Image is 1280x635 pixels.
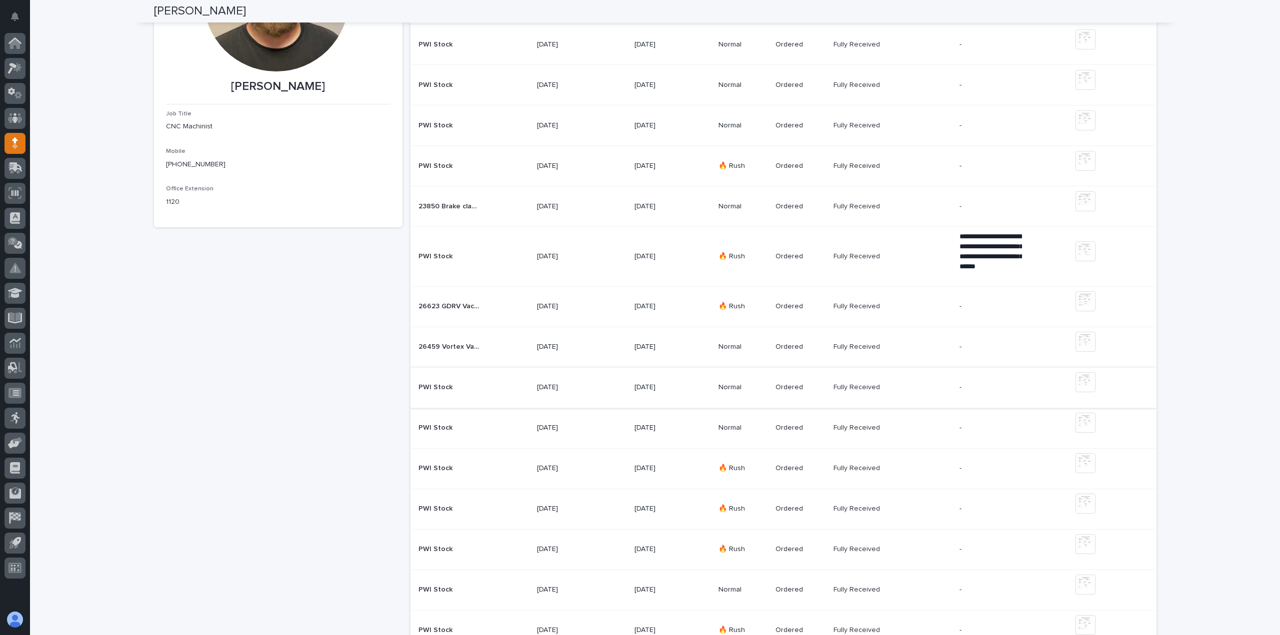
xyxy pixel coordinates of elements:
[775,252,826,261] p: Ordered
[959,343,1022,351] p: -
[634,505,697,513] p: [DATE]
[634,202,697,211] p: [DATE]
[959,383,1022,392] p: -
[418,584,454,594] p: PWI Stock
[410,327,1156,367] tr: 26459 Vortex Vac Lifter26459 Vortex Vac Lifter [DATE][DATE]NormalOrderedFully ReceivedFully Recei...
[959,81,1022,89] p: -
[718,545,767,554] p: 🔥 Rush
[418,422,454,432] p: PWI Stock
[634,302,697,311] p: [DATE]
[537,505,599,513] p: [DATE]
[775,302,826,311] p: Ordered
[718,40,767,49] p: Normal
[718,252,767,261] p: 🔥 Rush
[410,227,1156,286] tr: PWI StockPWI Stock [DATE][DATE]🔥 RushOrderedFully ReceivedFully Received **** **** **** **** ****...
[959,586,1022,594] p: -
[634,252,697,261] p: [DATE]
[537,302,599,311] p: [DATE]
[418,160,454,170] p: PWI Stock
[418,341,483,351] p: 26459 Vortex Vac Lifter
[833,584,882,594] p: Fully Received
[410,24,1156,65] tr: PWI StockPWI Stock [DATE][DATE]NormalOrderedFully ReceivedFully Received -
[410,367,1156,408] tr: PWI StockPWI Stock [DATE][DATE]NormalOrderedFully ReceivedFully Received -
[833,119,882,130] p: Fully Received
[418,503,454,513] p: PWI Stock
[775,424,826,432] p: Ordered
[166,121,390,132] p: CNC Machinist
[959,302,1022,311] p: -
[959,626,1022,635] p: -
[537,626,599,635] p: [DATE]
[718,302,767,311] p: 🔥 Rush
[634,626,697,635] p: [DATE]
[418,79,454,89] p: PWI Stock
[166,111,191,117] span: Job Title
[718,162,767,170] p: 🔥 Rush
[410,146,1156,186] tr: PWI StockPWI Stock [DATE][DATE]🔥 RushOrderedFully ReceivedFully Received -
[718,81,767,89] p: Normal
[410,186,1156,227] tr: 23850 Brake clamp blocks23850 Brake clamp blocks [DATE][DATE]NormalOrderedFully ReceivedFully Rec...
[718,343,767,351] p: Normal
[634,121,697,130] p: [DATE]
[718,586,767,594] p: Normal
[775,162,826,170] p: Ordered
[833,160,882,170] p: Fully Received
[410,65,1156,105] tr: PWI StockPWI Stock [DATE][DATE]NormalOrderedFully ReceivedFully Received -
[833,543,882,554] p: Fully Received
[418,38,454,49] p: PWI Stock
[833,79,882,89] p: Fully Received
[959,424,1022,432] p: -
[634,162,697,170] p: [DATE]
[833,38,882,49] p: Fully Received
[537,81,599,89] p: [DATE]
[833,250,882,261] p: Fully Received
[634,383,697,392] p: [DATE]
[775,545,826,554] p: Ordered
[775,81,826,89] p: Ordered
[718,202,767,211] p: Normal
[775,626,826,635] p: Ordered
[410,408,1156,448] tr: PWI StockPWI Stock [DATE][DATE]NormalOrderedFully ReceivedFully Received -
[166,148,185,154] span: Mobile
[634,545,697,554] p: [DATE]
[775,383,826,392] p: Ordered
[12,12,25,28] div: Notifications
[418,381,454,392] p: PWI Stock
[154,4,246,18] h2: [PERSON_NAME]
[537,383,599,392] p: [DATE]
[166,197,390,207] p: 1120
[959,505,1022,513] p: -
[775,40,826,49] p: Ordered
[775,586,826,594] p: Ordered
[833,300,882,311] p: Fully Received
[959,162,1022,170] p: -
[959,464,1022,473] p: -
[833,341,882,351] p: Fully Received
[418,543,454,554] p: PWI Stock
[537,545,599,554] p: [DATE]
[634,40,697,49] p: [DATE]
[166,186,213,192] span: Office Extension
[833,422,882,432] p: Fully Received
[959,545,1022,554] p: -
[537,424,599,432] p: [DATE]
[775,202,826,211] p: Ordered
[537,343,599,351] p: [DATE]
[410,286,1156,327] tr: 26623 GDRV Vacuum Lifter26623 GDRV Vacuum Lifter [DATE][DATE]🔥 RushOrderedFully ReceivedFully Rec...
[537,202,599,211] p: [DATE]
[833,200,882,211] p: Fully Received
[537,162,599,170] p: [DATE]
[634,424,697,432] p: [DATE]
[418,200,483,211] p: 23850 Brake clamp blocks
[775,121,826,130] p: Ordered
[718,626,767,635] p: 🔥 Rush
[537,40,599,49] p: [DATE]
[634,464,697,473] p: [DATE]
[537,464,599,473] p: [DATE]
[833,381,882,392] p: Fully Received
[410,570,1156,610] tr: PWI StockPWI Stock [DATE][DATE]NormalOrderedFully ReceivedFully Received -
[410,105,1156,146] tr: PWI StockPWI Stock [DATE][DATE]NormalOrderedFully ReceivedFully Received -
[166,161,225,168] a: [PHONE_NUMBER]
[833,462,882,473] p: Fully Received
[634,343,697,351] p: [DATE]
